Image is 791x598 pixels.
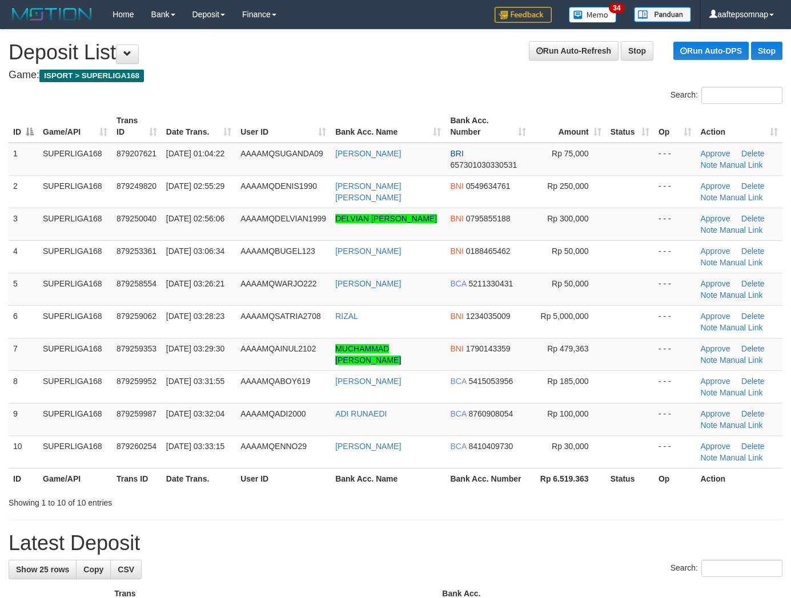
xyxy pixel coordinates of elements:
[38,435,112,468] td: SUPERLIGA168
[9,532,782,555] h1: Latest Deposit
[701,160,718,169] a: Note
[450,442,466,451] span: BCA
[450,312,463,321] span: BNI
[166,409,224,418] span: [DATE] 03:32:04
[634,7,691,22] img: panduan.png
[450,149,463,158] span: BRI
[118,565,134,574] span: CSV
[9,240,38,273] td: 4
[701,442,730,451] a: Approve
[117,442,156,451] span: 879260254
[166,442,224,451] span: [DATE] 03:33:15
[529,41,619,60] a: Run Auto-Refresh
[38,110,112,143] th: Game/API: activate to sort column ascending
[466,312,511,321] span: Copy 1234035009 to clipboard
[9,468,38,489] th: ID
[9,338,38,370] td: 7
[450,181,463,191] span: BNI
[701,453,718,462] a: Note
[468,442,513,451] span: Copy 8410409730 to clipboard
[741,409,764,418] a: Delete
[450,247,463,256] span: BNI
[495,7,552,23] img: Feedback.jpg
[162,468,236,489] th: Date Trans.
[701,421,718,430] a: Note
[9,492,321,508] div: Showing 1 to 10 of 10 entries
[335,377,401,386] a: [PERSON_NAME]
[741,214,764,223] a: Delete
[39,70,144,82] span: ISPORT > SUPERLIGA168
[468,409,513,418] span: Copy 8760908054 to clipboard
[701,409,730,418] a: Approve
[654,435,696,468] td: - - -
[701,377,730,386] a: Approve
[162,110,236,143] th: Date Trans.: activate to sort column ascending
[751,42,782,60] a: Stop
[654,370,696,403] td: - - -
[9,110,38,143] th: ID: activate to sort column descending
[720,225,763,235] a: Manual Link
[9,143,38,176] td: 1
[466,344,511,353] span: Copy 1790143359 to clipboard
[117,344,156,353] span: 879259353
[654,403,696,435] td: - - -
[236,110,331,143] th: User ID: activate to sort column ascending
[741,149,764,158] a: Delete
[673,42,749,60] a: Run Auto-DPS
[335,247,401,256] a: [PERSON_NAME]
[166,214,224,223] span: [DATE] 02:56:06
[741,279,764,288] a: Delete
[701,193,718,202] a: Note
[466,214,511,223] span: Copy 0795855188 to clipboard
[38,273,112,305] td: SUPERLIGA168
[166,312,224,321] span: [DATE] 03:28:23
[9,403,38,435] td: 9
[9,6,95,23] img: MOTION_logo.png
[701,290,718,300] a: Note
[117,247,156,256] span: 879253361
[701,214,730,223] a: Approve
[654,468,696,489] th: Op
[9,370,38,403] td: 8
[547,214,588,223] span: Rp 300,000
[38,338,112,370] td: SUPERLIGA168
[335,214,437,223] a: DELVIAN [PERSON_NAME]
[701,279,730,288] a: Approve
[552,247,589,256] span: Rp 50,000
[552,442,589,451] span: Rp 30,000
[670,87,782,104] label: Search:
[9,175,38,208] td: 2
[450,344,463,353] span: BNI
[117,279,156,288] span: 879258554
[720,388,763,397] a: Manual Link
[450,160,517,169] span: Copy 657301030330531 to clipboard
[9,560,77,579] a: Show 25 rows
[38,240,112,273] td: SUPERLIGA168
[166,279,224,288] span: [DATE] 03:26:21
[9,41,782,64] h1: Deposit List
[9,305,38,338] td: 6
[38,468,112,489] th: Game/API
[38,143,112,176] td: SUPERLIGA168
[117,181,156,191] span: 879249820
[466,181,511,191] span: Copy 0549634761 to clipboard
[547,377,588,386] span: Rp 185,000
[701,560,782,577] input: Search:
[240,312,321,321] span: AAAAMQSATRIA2708
[720,258,763,267] a: Manual Link
[38,403,112,435] td: SUPERLIGA168
[720,290,763,300] a: Manual Link
[741,247,764,256] a: Delete
[654,208,696,240] td: - - -
[240,279,316,288] span: AAAAMQWARJO222
[166,377,224,386] span: [DATE] 03:31:55
[112,468,162,489] th: Trans ID
[701,344,730,353] a: Approve
[701,258,718,267] a: Note
[240,181,317,191] span: AAAAMQDENIS1990
[16,565,69,574] span: Show 25 rows
[741,344,764,353] a: Delete
[335,344,401,365] a: MUCHAMMAD [PERSON_NAME]
[468,279,513,288] span: Copy 5211330431 to clipboard
[696,468,783,489] th: Action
